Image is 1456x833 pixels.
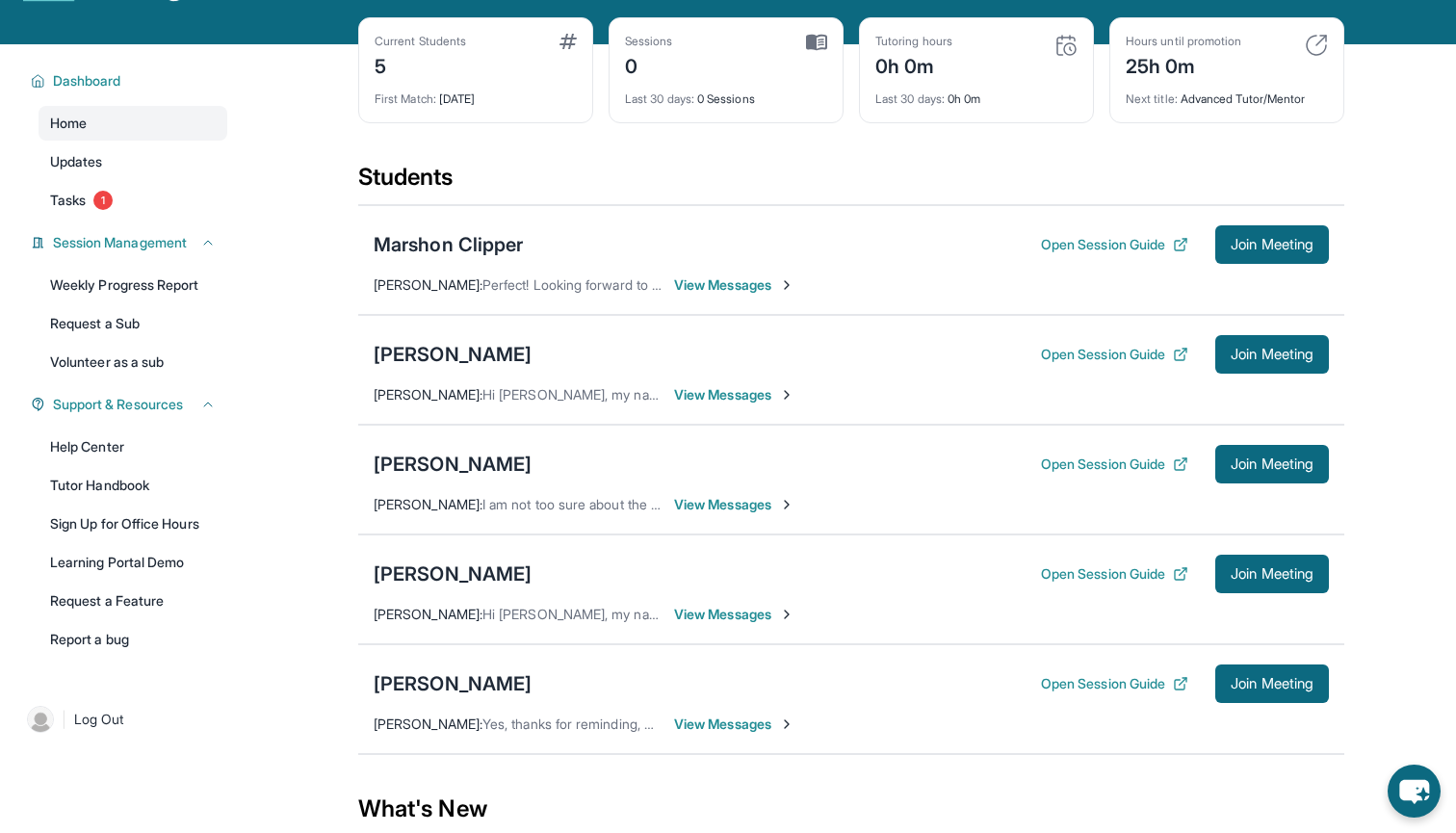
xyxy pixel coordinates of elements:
[375,80,577,107] div: [DATE]
[674,385,794,404] span: View Messages
[779,716,794,732] img: Chevron-Right
[39,584,227,618] a: Request a Feature
[374,560,532,587] div: [PERSON_NAME]
[375,49,466,80] div: 5
[875,80,1078,107] div: 0h 0m
[625,49,673,80] div: 0
[779,607,794,622] img: Chevron-Right
[674,715,794,734] span: View Messages
[374,716,482,732] span: [PERSON_NAME] :
[1231,568,1313,580] span: Join Meeting
[375,34,466,49] div: Current Students
[1054,34,1078,57] img: card
[482,716,803,732] span: Yes, thanks for reminding, will see you online [DATE]
[1041,235,1188,254] button: Open Session Guide
[779,497,794,512] img: Chevron-Right
[39,106,227,141] a: Home
[39,507,227,541] a: Sign Up for Office Hours
[374,451,532,478] div: [PERSON_NAME]
[53,71,121,91] span: Dashboard
[1126,80,1328,107] div: Advanced Tutor/Mentor
[1041,345,1188,364] button: Open Session Guide
[374,606,482,622] span: [PERSON_NAME] :
[53,395,183,414] span: Support & Resources
[1215,664,1329,703] button: Join Meeting
[39,144,227,179] a: Updates
[1215,555,1329,593] button: Join Meeting
[45,71,216,91] button: Dashboard
[39,622,227,657] a: Report a bug
[1231,458,1313,470] span: Join Meeting
[482,276,799,293] span: Perfect! Looking forward to meeting you very soon:)
[374,670,532,697] div: [PERSON_NAME]
[1041,455,1188,474] button: Open Session Guide
[374,386,482,403] span: [PERSON_NAME] :
[875,91,945,106] span: Last 30 days :
[50,152,103,171] span: Updates
[50,114,87,133] span: Home
[806,34,827,51] img: card
[50,191,86,210] span: Tasks
[1126,34,1241,49] div: Hours until promotion
[1041,564,1188,584] button: Open Session Guide
[674,495,794,514] span: View Messages
[1126,91,1178,106] span: Next title :
[1305,34,1328,57] img: card
[374,496,482,512] span: [PERSON_NAME] :
[1041,674,1188,693] button: Open Session Guide
[875,49,952,80] div: 0h 0m
[1231,349,1313,360] span: Join Meeting
[39,183,227,218] a: Tasks1
[93,191,113,210] span: 1
[62,708,66,731] span: |
[19,698,227,741] a: |Log Out
[74,710,124,729] span: Log Out
[875,34,952,49] div: Tutoring hours
[674,275,794,295] span: View Messages
[375,91,436,106] span: First Match :
[1231,239,1313,250] span: Join Meeting
[625,91,694,106] span: Last 30 days :
[1215,335,1329,374] button: Join Meeting
[45,395,216,414] button: Support & Resources
[39,430,227,464] a: Help Center
[625,34,673,49] div: Sessions
[39,268,227,302] a: Weekly Progress Report
[674,605,794,624] span: View Messages
[779,387,794,403] img: Chevron-Right
[1126,49,1241,80] div: 25h 0m
[39,545,227,580] a: Learning Portal Demo
[1231,678,1313,690] span: Join Meeting
[39,468,227,503] a: Tutor Handbook
[1388,765,1441,818] button: chat-button
[779,277,794,293] img: Chevron-Right
[358,162,1344,204] div: Students
[39,345,227,379] a: Volunteer as a sub
[45,233,216,252] button: Session Management
[374,341,532,368] div: [PERSON_NAME]
[625,80,827,107] div: 0 Sessions
[27,706,54,733] img: user-img
[374,231,524,258] div: Marshon Clipper
[559,34,577,49] img: card
[1215,445,1329,483] button: Join Meeting
[39,306,227,341] a: Request a Sub
[374,276,482,293] span: [PERSON_NAME] :
[1215,225,1329,264] button: Join Meeting
[53,233,187,252] span: Session Management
